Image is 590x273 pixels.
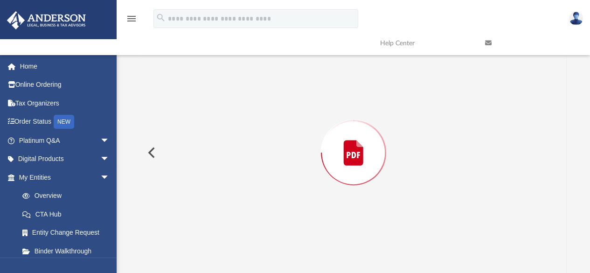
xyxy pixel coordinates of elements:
[54,115,74,129] div: NEW
[373,25,478,62] a: Help Center
[569,12,583,25] img: User Pic
[140,140,161,166] button: Previous File
[7,94,124,112] a: Tax Organizers
[100,150,119,169] span: arrow_drop_down
[126,13,137,24] i: menu
[7,168,124,187] a: My Entitiesarrow_drop_down
[156,13,166,23] i: search
[7,150,124,168] a: Digital Productsarrow_drop_down
[7,112,124,132] a: Order StatusNEW
[7,131,124,150] a: Platinum Q&Aarrow_drop_down
[100,131,119,150] span: arrow_drop_down
[100,168,119,187] span: arrow_drop_down
[7,76,124,94] a: Online Ordering
[13,187,124,205] a: Overview
[4,11,89,29] img: Anderson Advisors Platinum Portal
[126,18,137,24] a: menu
[13,242,124,260] a: Binder Walkthrough
[13,224,124,242] a: Entity Change Request
[13,205,124,224] a: CTA Hub
[7,57,124,76] a: Home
